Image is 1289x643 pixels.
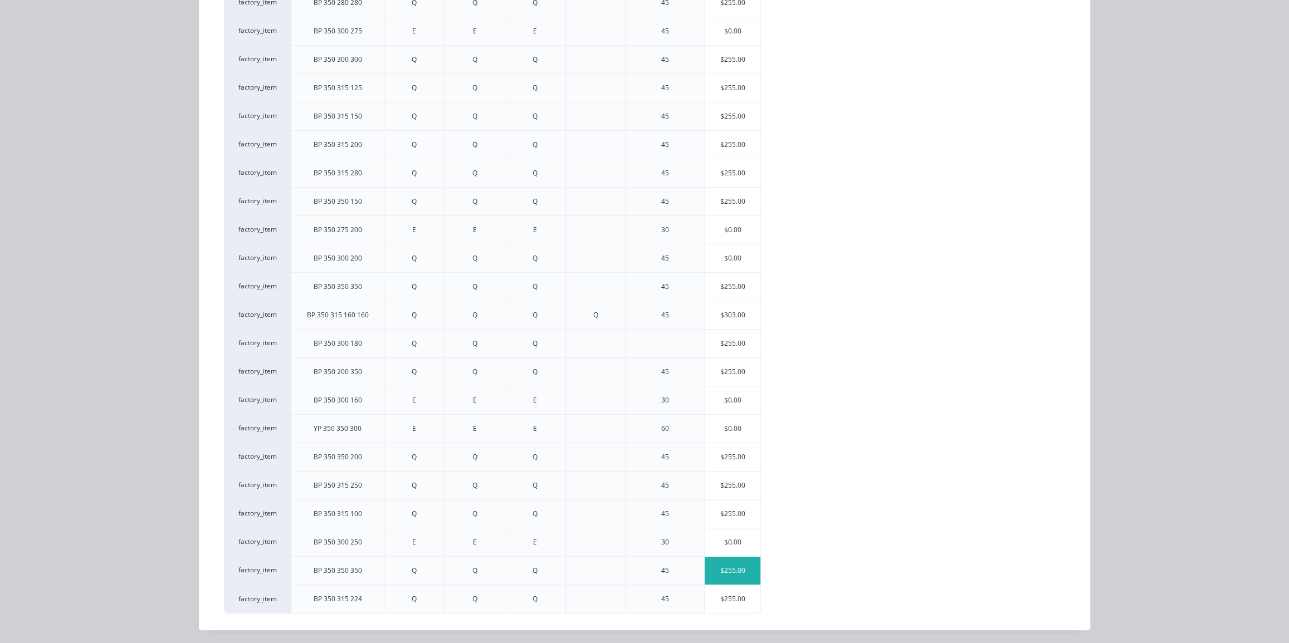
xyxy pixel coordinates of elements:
div: BP 350 315 125 [314,83,362,93]
div: BP 350 315 160 160 [307,310,369,320]
div: Q [533,310,538,320]
div: $303.00 [705,301,760,329]
div: $255.00 [705,557,760,585]
div: $255.00 [705,585,760,613]
div: $0.00 [705,386,760,414]
div: E [533,395,537,405]
div: 30 [661,225,669,235]
div: factory_item [224,414,291,443]
div: factory_item [224,73,291,102]
div: $255.00 [705,472,760,499]
div: factory_item [224,272,291,301]
div: 45 [661,83,669,93]
div: BP 350 315 200 [314,140,362,150]
div: factory_item [224,528,291,556]
div: $0.00 [705,244,760,272]
div: Q [533,83,538,93]
div: $255.00 [705,74,760,102]
div: $255.00 [705,131,760,159]
div: factory_item [224,244,291,272]
div: E [473,225,477,235]
div: Q [472,367,477,377]
div: BP 350 350 350 [314,566,362,576]
div: factory_item [224,556,291,585]
div: BP 350 275 200 [314,225,362,235]
div: E [473,395,477,405]
div: Q [472,338,477,349]
div: $255.00 [705,46,760,73]
div: E [412,225,416,235]
div: E [412,395,416,405]
div: 45 [661,26,669,36]
div: factory_item [224,45,291,73]
div: Q [412,140,417,150]
div: Q [472,168,477,178]
div: BP 350 300 300 [314,55,362,65]
div: $255.00 [705,273,760,301]
div: E [473,424,477,434]
div: Q [412,282,417,292]
div: E [533,424,537,434]
div: Q [533,197,538,207]
div: Q [533,282,538,292]
div: 45 [661,111,669,121]
div: Q [472,55,477,65]
div: BP 350 300 180 [314,338,362,349]
div: BP 350 315 100 [314,509,362,519]
div: Q [533,55,538,65]
div: BP 350 300 250 [314,537,362,547]
div: E [533,26,537,36]
div: E [533,537,537,547]
div: $255.00 [705,358,760,386]
div: Q [533,509,538,519]
div: 45 [661,282,669,292]
div: Q [412,310,417,320]
div: factory_item [224,301,291,329]
div: factory_item [224,329,291,357]
div: E [412,26,416,36]
div: Q [412,367,417,377]
div: E [473,26,477,36]
div: factory_item [224,130,291,159]
div: factory_item [224,17,291,45]
div: Q [472,83,477,93]
div: Q [533,480,538,490]
div: Q [593,310,598,320]
div: Q [472,111,477,121]
div: YP 350 350 300 [314,424,362,434]
div: Q [533,594,538,604]
div: BP 350 315 280 [314,168,362,178]
div: $255.00 [705,500,760,528]
div: Q [472,452,477,462]
div: Q [533,253,538,263]
div: Q [533,111,538,121]
div: Q [412,338,417,349]
div: 45 [661,55,669,65]
div: BP 350 350 350 [314,282,362,292]
div: Q [472,480,477,490]
div: factory_item [224,499,291,528]
div: Q [533,566,538,576]
div: 45 [661,310,669,320]
div: factory_item [224,443,291,471]
div: E [533,225,537,235]
div: Q [412,83,417,93]
div: Q [472,509,477,519]
div: E [473,537,477,547]
div: Q [533,140,538,150]
div: Q [533,168,538,178]
div: factory_item [224,187,291,215]
div: BP 350 350 150 [314,197,362,207]
div: factory_item [224,102,291,130]
div: Q [472,197,477,207]
div: Q [412,197,417,207]
div: BP 350 300 160 [314,395,362,405]
div: Q [533,338,538,349]
div: BP 350 315 150 [314,111,362,121]
div: Q [412,168,417,178]
div: 30 [661,395,669,405]
div: BP 350 350 200 [314,452,362,462]
div: Q [412,253,417,263]
div: $255.00 [705,330,760,357]
div: $255.00 [705,443,760,471]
